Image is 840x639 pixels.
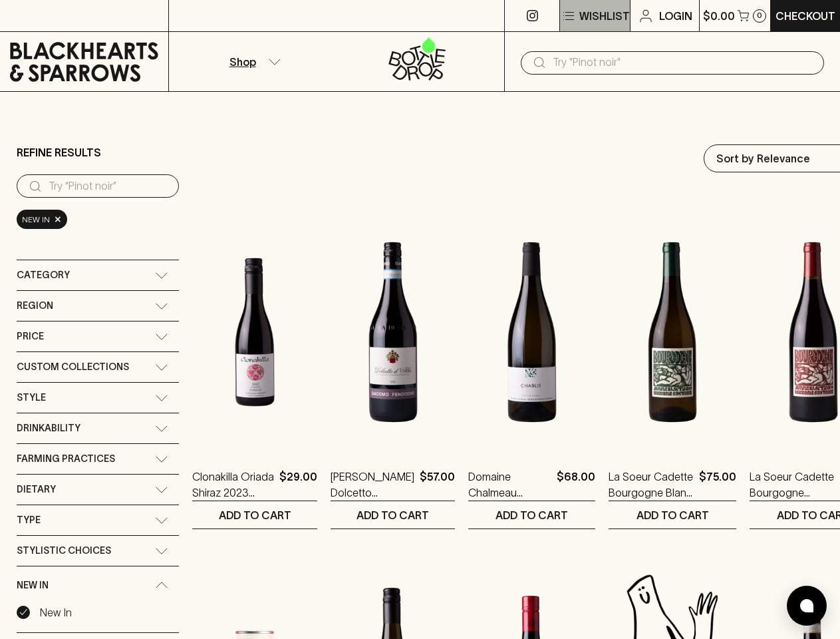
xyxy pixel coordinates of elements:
div: Type [17,505,179,535]
p: $57.00 [420,469,455,501]
a: La Soeur Cadette Bourgogne Rouge 2023 [750,469,834,501]
span: New In [17,577,49,594]
img: Giacomo Fenocchio Dolcetto d'Alba 2024 [331,216,455,449]
p: ADD TO CART [219,507,291,523]
p: Checkout [775,8,835,24]
button: Shop [169,32,337,91]
p: Login [659,8,692,24]
button: ADD TO CART [609,501,736,529]
p: $68.00 [557,469,595,501]
p: ADD TO CART [356,507,429,523]
span: New In [22,213,50,226]
span: Style [17,389,46,406]
p: Sort by Relevance [716,150,810,166]
p: Shop [229,54,256,70]
span: Drinkability [17,420,80,437]
span: Dietary [17,481,56,498]
p: $29.00 [279,469,317,501]
input: Try “Pinot noir” [49,176,168,197]
span: Price [17,328,44,345]
img: La Soeur Cadette Bourgogne Blanc 2023 [609,216,736,449]
span: × [54,212,62,226]
img: bubble-icon [800,599,813,612]
div: Custom Collections [17,352,179,382]
a: [PERSON_NAME] Dolcetto [PERSON_NAME] 2024 [331,469,414,501]
span: Farming Practices [17,451,115,467]
p: ADD TO CART [495,507,568,523]
span: Custom Collections [17,359,129,375]
div: Farming Practices [17,444,179,474]
span: Category [17,267,70,284]
span: Type [17,512,41,529]
img: Domaine Chalmeau Chablis 2022 [468,216,595,449]
div: Stylistic Choices [17,536,179,566]
span: Stylistic Choices [17,542,111,559]
p: 0 [757,12,762,19]
p: ADD TO CART [636,507,709,523]
a: Domaine Chalmeau Chablis 2022 [468,469,551,501]
div: Region [17,291,179,321]
input: Try "Pinot noir" [553,52,813,73]
p: Wishlist [579,8,630,24]
button: ADD TO CART [192,501,317,529]
div: Dietary [17,475,179,505]
p: Refine Results [17,144,101,160]
img: Clonakilla Oriada Shiraz 2023 375ml [192,216,317,449]
a: La Soeur Cadette Bourgogne Blanc 2023 [609,469,694,501]
div: New In [17,566,179,604]
button: ADD TO CART [331,501,455,529]
div: Price [17,321,179,351]
p: $0.00 [703,8,735,24]
span: Region [17,298,53,314]
div: Style [17,383,179,413]
a: Clonakilla Oriada Shiraz 2023 375ml [192,469,274,501]
p: New In [40,604,72,620]
p: $75.00 [699,469,736,501]
div: Category [17,260,179,290]
div: Drinkability [17,413,179,443]
p: ⠀ [169,8,180,24]
button: ADD TO CART [468,501,595,529]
